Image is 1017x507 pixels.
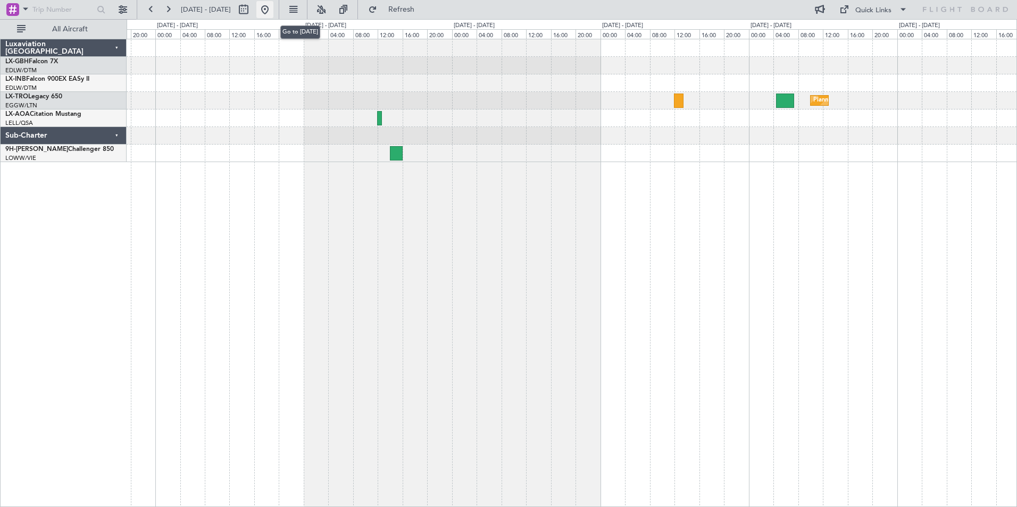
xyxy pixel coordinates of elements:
[724,29,748,39] div: 20:00
[5,58,29,65] span: LX-GBH
[5,58,58,65] a: LX-GBHFalcon 7X
[363,1,427,18] button: Refresh
[5,76,26,82] span: LX-INB
[5,76,89,82] a: LX-INBFalcon 900EX EASy II
[5,111,81,117] a: LX-AOACitation Mustang
[823,29,847,39] div: 12:00
[749,29,773,39] div: 00:00
[254,29,279,39] div: 16:00
[379,6,424,13] span: Refresh
[32,2,94,18] input: Trip Number
[5,146,68,153] span: 9H-[PERSON_NAME]
[403,29,427,39] div: 16:00
[897,29,922,39] div: 00:00
[155,29,180,39] div: 00:00
[971,29,996,39] div: 12:00
[157,21,198,30] div: [DATE] - [DATE]
[922,29,946,39] div: 04:00
[899,21,940,30] div: [DATE] - [DATE]
[229,29,254,39] div: 12:00
[280,26,320,39] div: Go to [DATE]
[5,94,28,100] span: LX-TRO
[477,29,501,39] div: 04:00
[751,21,791,30] div: [DATE] - [DATE]
[5,119,33,127] a: LELL/QSA
[5,111,30,117] span: LX-AOA
[378,29,402,39] div: 12:00
[798,29,823,39] div: 08:00
[625,29,649,39] div: 04:00
[28,26,112,33] span: All Aircraft
[454,21,495,30] div: [DATE] - [DATE]
[872,29,897,39] div: 20:00
[773,29,798,39] div: 04:00
[674,29,699,39] div: 12:00
[848,29,872,39] div: 16:00
[502,29,526,39] div: 08:00
[813,92,883,108] div: Planned Maint Dusseldorf
[855,5,891,16] div: Quick Links
[5,66,37,74] a: EDLW/DTM
[5,146,114,153] a: 9H-[PERSON_NAME]Challenger 850
[601,29,625,39] div: 00:00
[650,29,674,39] div: 08:00
[699,29,724,39] div: 16:00
[526,29,551,39] div: 12:00
[551,29,576,39] div: 16:00
[180,29,205,39] div: 04:00
[181,5,231,14] span: [DATE] - [DATE]
[452,29,477,39] div: 00:00
[947,29,971,39] div: 08:00
[353,29,378,39] div: 08:00
[5,154,36,162] a: LOWW/VIE
[328,29,353,39] div: 04:00
[5,94,62,100] a: LX-TROLegacy 650
[12,21,115,38] button: All Aircraft
[576,29,600,39] div: 20:00
[602,21,643,30] div: [DATE] - [DATE]
[834,1,913,18] button: Quick Links
[131,29,155,39] div: 20:00
[5,84,37,92] a: EDLW/DTM
[427,29,452,39] div: 20:00
[5,102,37,109] a: EGGW/LTN
[205,29,229,39] div: 08:00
